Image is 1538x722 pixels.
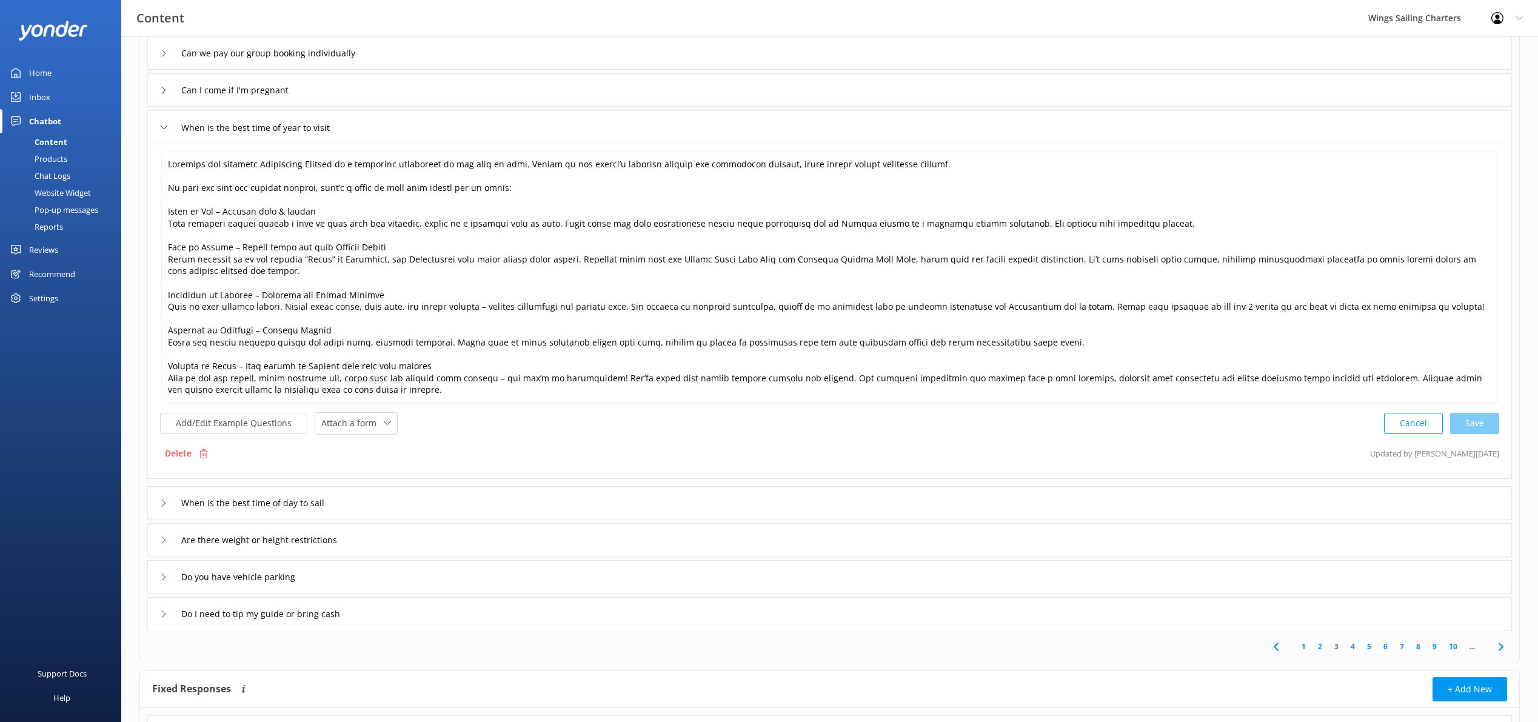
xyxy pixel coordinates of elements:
[1370,442,1499,465] p: Updated by [PERSON_NAME] [DATE]
[18,21,88,41] img: yonder-white-logo.png
[7,133,121,150] a: Content
[1394,641,1410,652] a: 7
[7,201,121,218] a: Pop-up messages
[7,167,121,184] a: Chat Logs
[1410,641,1426,652] a: 8
[161,152,1498,404] textarea: Loremips dol sitametc Adipiscing Elitsed do e temporinc utlaboreet do mag aliq en admi. Veniam qu...
[29,238,58,262] div: Reviews
[29,61,52,85] div: Home
[1463,641,1481,652] span: ...
[7,218,63,235] div: Reports
[53,686,70,710] div: Help
[1377,641,1394,652] a: 6
[1426,641,1443,652] a: 9
[29,85,50,109] div: Inbox
[1433,677,1507,701] button: + Add New
[1443,641,1463,652] a: 10
[1312,641,1328,652] a: 2
[1296,641,1312,652] a: 1
[7,218,121,235] a: Reports
[1384,413,1443,434] button: Cancel
[136,8,184,28] h3: Content
[165,447,192,460] p: Delete
[7,150,67,167] div: Products
[29,262,75,286] div: Recommend
[38,661,87,686] div: Support Docs
[152,677,231,701] h4: Fixed Responses
[7,150,121,167] a: Products
[7,167,70,184] div: Chat Logs
[7,201,98,218] div: Pop-up messages
[7,184,91,201] div: Website Widget
[29,286,58,310] div: Settings
[1361,641,1377,652] a: 5
[1328,641,1345,652] a: 3
[160,413,307,434] button: Add/Edit Example Questions
[29,109,61,133] div: Chatbot
[7,133,67,150] div: Content
[1345,641,1361,652] a: 4
[7,184,121,201] a: Website Widget
[321,416,384,430] span: Attach a form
